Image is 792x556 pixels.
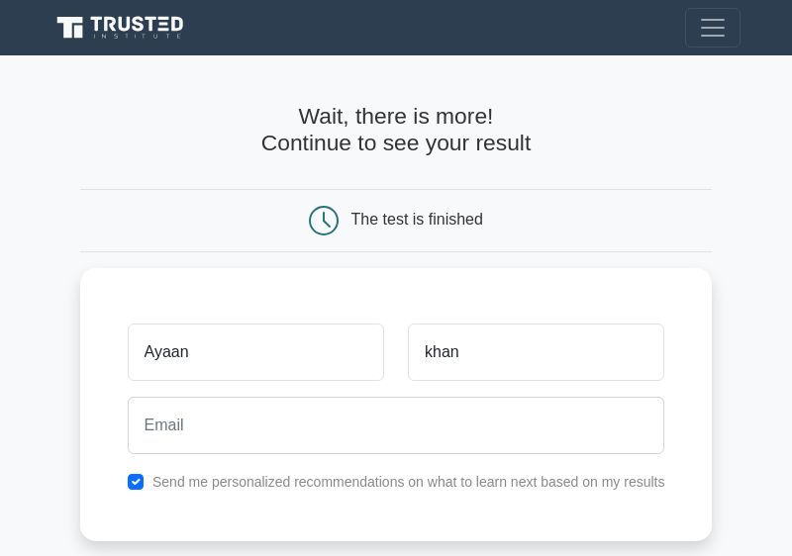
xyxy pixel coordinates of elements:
input: Email [128,397,665,454]
h4: Wait, there is more! Continue to see your result [80,103,713,157]
label: Send me personalized recommendations on what to learn next based on my results [152,474,665,490]
div: The test is finished [351,211,483,228]
input: First name [128,324,384,381]
button: Toggle navigation [685,8,741,47]
input: Last name [408,324,664,381]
